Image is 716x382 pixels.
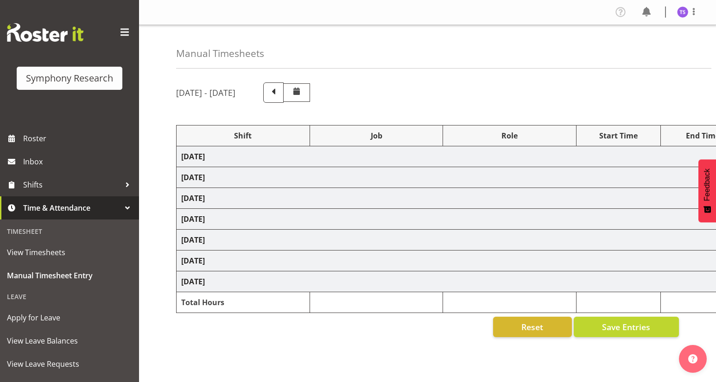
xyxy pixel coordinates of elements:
[677,6,688,18] img: titi-strickland1975.jpg
[26,71,113,85] div: Symphony Research
[23,201,120,215] span: Time & Attendance
[23,178,120,192] span: Shifts
[176,88,235,98] h5: [DATE] - [DATE]
[7,269,132,282] span: Manual Timesheet Entry
[315,130,438,141] div: Job
[177,292,310,313] td: Total Hours
[493,317,572,337] button: Reset
[181,130,305,141] div: Shift
[2,306,137,329] a: Apply for Leave
[521,321,543,333] span: Reset
[7,334,132,348] span: View Leave Balances
[448,130,571,141] div: Role
[7,357,132,371] span: View Leave Requests
[23,155,134,169] span: Inbox
[602,321,650,333] span: Save Entries
[23,132,134,145] span: Roster
[703,169,711,201] span: Feedback
[688,354,697,363] img: help-xxl-2.png
[2,287,137,306] div: Leave
[2,264,137,287] a: Manual Timesheet Entry
[2,222,137,241] div: Timesheet
[574,317,679,337] button: Save Entries
[7,311,132,325] span: Apply for Leave
[2,352,137,376] a: View Leave Requests
[176,48,264,59] h4: Manual Timesheets
[581,130,656,141] div: Start Time
[7,23,83,42] img: Rosterit website logo
[2,241,137,264] a: View Timesheets
[7,245,132,259] span: View Timesheets
[2,329,137,352] a: View Leave Balances
[698,159,716,222] button: Feedback - Show survey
